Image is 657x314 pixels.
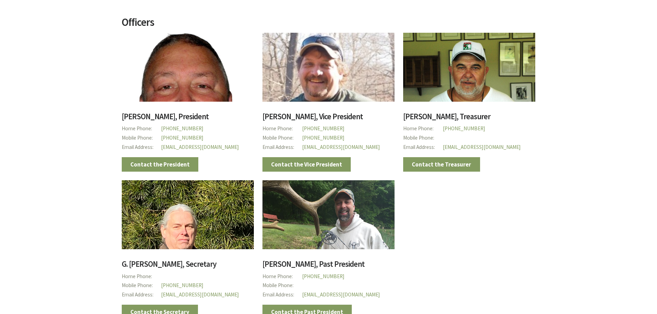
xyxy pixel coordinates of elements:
span: Mobile Phone [262,281,302,290]
a: [EMAIL_ADDRESS][DOMAIN_NAME] [302,291,380,298]
span: Email Address [122,290,161,300]
a: Contact the Treasurer [403,157,480,172]
a: [PHONE_NUMBER] [161,125,203,132]
h2: Officers [122,17,536,33]
h3: [PERSON_NAME], Treasurer [403,112,535,124]
span: Email Address [403,143,443,152]
h3: G. [PERSON_NAME], Secretary [122,260,254,272]
h3: [PERSON_NAME], Past President [262,260,395,272]
a: [PHONE_NUMBER] [161,134,203,141]
a: [PHONE_NUMBER] [443,125,485,132]
a: [PHONE_NUMBER] [161,282,203,288]
span: Home Phone [262,124,302,133]
a: Contact the President [122,157,199,172]
a: [EMAIL_ADDRESS][DOMAIN_NAME] [302,144,380,150]
a: [PHONE_NUMBER] [302,134,345,141]
h3: [PERSON_NAME], President [122,112,254,124]
span: Mobile Phone [122,281,161,290]
span: Mobile Phone [122,133,161,143]
span: Email Address [262,143,302,152]
a: [EMAIL_ADDRESS][DOMAIN_NAME] [161,291,239,298]
a: [PHONE_NUMBER] [302,273,345,280]
span: Home Phone [122,272,161,281]
a: [EMAIL_ADDRESS][DOMAIN_NAME] [443,144,521,150]
span: Home Phone [403,124,443,133]
a: [EMAIL_ADDRESS][DOMAIN_NAME] [161,144,239,150]
h3: [PERSON_NAME], Vice President [262,112,395,124]
span: Mobile Phone [262,133,302,143]
span: Email Address [122,143,161,152]
a: [PHONE_NUMBER] [302,125,345,132]
a: Contact the Vice President [262,157,351,172]
span: Email Address [262,290,302,300]
span: Home Phone [122,124,161,133]
span: Mobile Phone [403,133,443,143]
span: Home Phone [262,272,302,281]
